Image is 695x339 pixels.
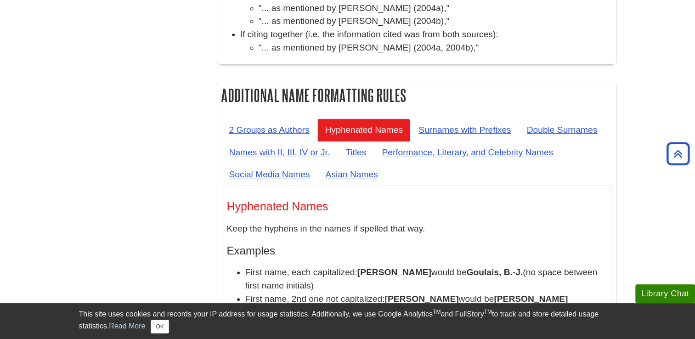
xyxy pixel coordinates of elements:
[227,222,606,236] p: Keep the hyphens in the names if spelled that way.
[338,141,373,164] a: Titles
[411,119,519,141] a: Surnames with Prefixes
[240,28,611,55] li: If citing together (i.e. the information cited was from both sources):
[259,2,611,15] li: "... as mentioned by [PERSON_NAME] (2004a),"
[222,141,338,164] a: Names with II, III, IV or Jr.
[222,163,317,186] a: Social Media Names
[245,266,606,293] li: First name, each capitalized: would be (no space between first name initials)
[79,309,616,333] div: This site uses cookies and records your IP address for usage statistics. Additionally, we use Goo...
[494,294,568,304] b: [PERSON_NAME]
[384,294,458,304] b: [PERSON_NAME]
[374,141,560,164] a: Performance, Literary, and Celebrity Names
[151,320,169,333] button: Close
[318,163,385,186] a: Asian Names
[227,200,606,213] h3: Hyphenated Names
[433,309,441,315] sup: TM
[227,245,606,257] h4: Examples
[484,309,492,315] sup: TM
[635,284,695,303] button: Library Chat
[245,293,606,306] li: First name, 2nd one not capitalized: would be
[259,41,611,55] li: "... as mentioned by [PERSON_NAME] (2004a, 2004b),"
[467,267,523,277] b: Goulais, B.-J.
[259,15,611,28] li: "... as mentioned by [PERSON_NAME] (2004b),"
[663,147,693,160] a: Back to Top
[520,119,605,141] a: Double Surnames
[222,119,317,141] a: 2 Groups as Authors
[317,119,410,141] a: Hyphenated Names
[357,267,431,277] b: [PERSON_NAME]
[217,83,616,107] h2: Additional Name Formatting Rules
[109,322,145,330] a: Read More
